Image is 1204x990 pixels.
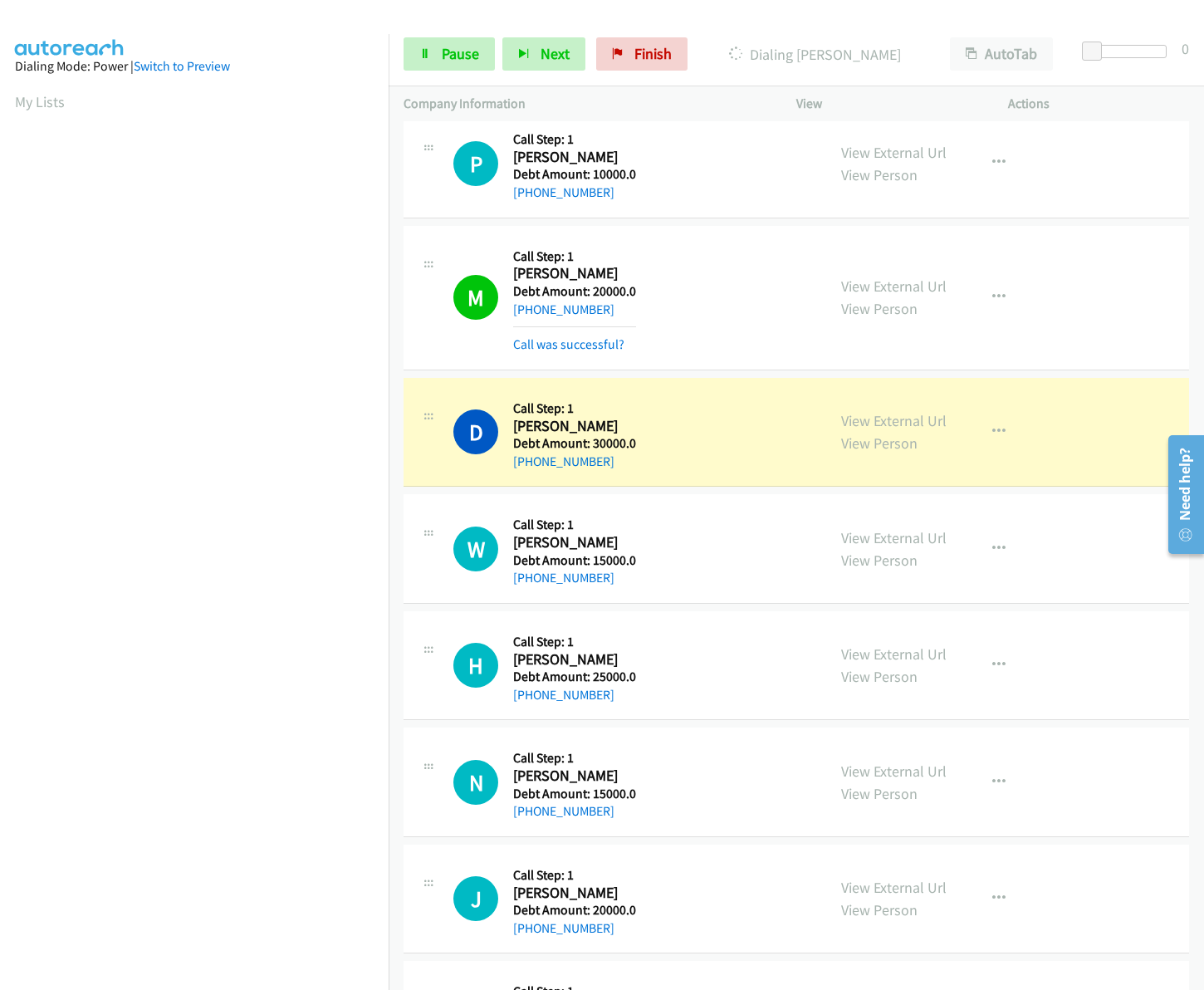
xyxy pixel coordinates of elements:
div: The call is yet to be attempted [453,527,498,571]
h5: Debt Amount: 25000.0 [513,669,636,685]
h2: [PERSON_NAME] [513,650,636,669]
h1: D [453,409,498,454]
a: View External Url [841,277,947,296]
a: View Person [841,667,918,686]
h5: Call Step: 1 [513,131,636,148]
h5: Debt Amount: 10000.0 [513,166,636,183]
p: Dialing [PERSON_NAME] [710,43,920,66]
a: [PHONE_NUMBER] [513,687,614,703]
a: [PHONE_NUMBER] [513,803,614,819]
button: Next [502,37,585,71]
a: [PHONE_NUMBER] [513,570,614,586]
h2: [PERSON_NAME] [513,533,636,552]
a: Finish [596,37,688,71]
h2: [PERSON_NAME] [513,767,636,786]
a: [PHONE_NUMBER] [513,920,614,936]
div: Dialing Mode: Power | [15,56,374,76]
span: Next [541,44,570,63]
a: View External Url [841,644,947,664]
h5: Debt Amount: 15000.0 [513,552,636,569]
a: View External Url [841,411,947,430]
h1: J [453,876,498,921]
h5: Call Step: 1 [513,517,636,533]
a: [PHONE_NUMBER] [513,453,614,469]
a: View External Url [841,762,947,781]
h5: Call Step: 1 [513,400,636,417]
h5: Call Step: 1 [513,867,636,884]
h5: Call Step: 1 [513,634,636,650]
h2: [PERSON_NAME] [513,884,636,903]
a: View Person [841,551,918,570]
span: Finish [634,44,672,63]
p: Company Information [404,94,766,114]
h5: Call Step: 1 [513,750,636,767]
a: View External Url [841,143,947,162]
a: View External Url [841,528,947,547]
h2: [PERSON_NAME] [513,264,634,283]
iframe: Dialpad [15,128,389,917]
h5: Debt Amount: 15000.0 [513,786,636,802]
a: View Person [841,784,918,803]
p: View [796,94,978,114]
h1: H [453,643,498,688]
h5: Debt Amount: 20000.0 [513,283,636,300]
a: View Person [841,299,918,318]
h1: M [453,275,498,320]
a: Call was successful? [513,336,624,352]
h2: [PERSON_NAME] [513,148,634,167]
a: View Person [841,900,918,919]
h1: N [453,760,498,805]
h5: Debt Amount: 30000.0 [513,435,636,452]
p: Actions [1008,94,1190,114]
a: View Person [841,434,918,453]
h5: Call Step: 1 [513,248,636,265]
h1: P [453,141,498,186]
a: View Person [841,165,918,184]
h1: W [453,527,498,571]
a: [PHONE_NUMBER] [513,184,614,200]
div: Delay between calls (in seconds) [1090,45,1167,58]
a: Pause [404,37,495,71]
a: [PHONE_NUMBER] [513,301,614,317]
a: View External Url [841,878,947,897]
div: 0 [1182,37,1189,60]
button: AutoTab [950,37,1053,71]
iframe: Resource Center [1156,429,1204,561]
h5: Debt Amount: 20000.0 [513,902,636,919]
a: Switch to Preview [134,58,230,74]
div: The call is yet to be attempted [453,643,498,688]
h2: [PERSON_NAME] [513,417,636,436]
a: My Lists [15,92,65,111]
span: Pause [442,44,479,63]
